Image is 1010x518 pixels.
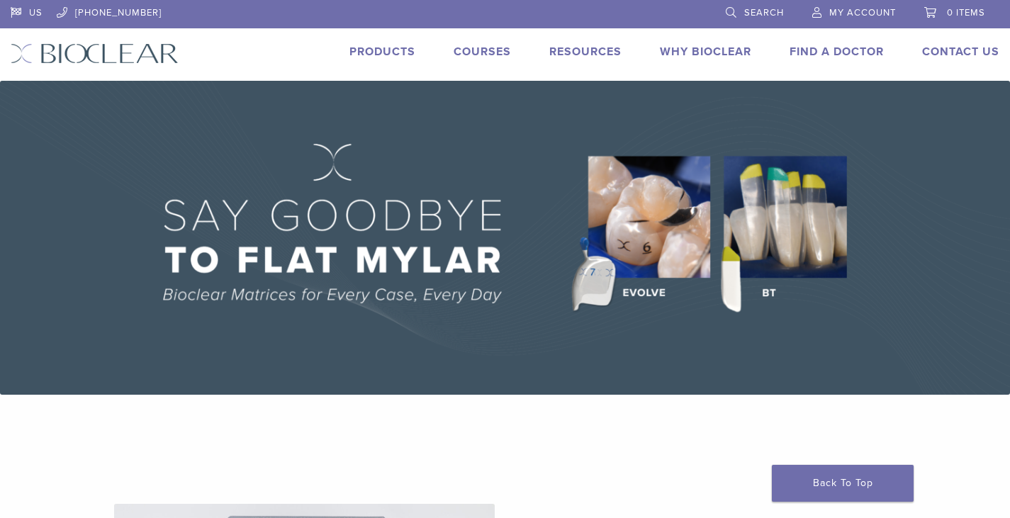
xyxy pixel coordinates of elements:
[549,45,622,59] a: Resources
[744,7,784,18] span: Search
[829,7,896,18] span: My Account
[947,7,985,18] span: 0 items
[790,45,884,59] a: Find A Doctor
[660,45,751,59] a: Why Bioclear
[349,45,415,59] a: Products
[11,43,179,64] img: Bioclear
[922,45,999,59] a: Contact Us
[454,45,511,59] a: Courses
[772,465,914,502] a: Back To Top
